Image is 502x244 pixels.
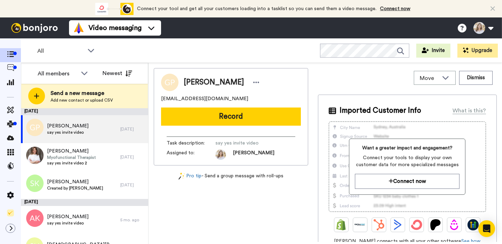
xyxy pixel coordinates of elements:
img: 4e3473d7-b13c-4011-aa89-26453b89bf9e-1757356286.jpg [215,149,226,160]
button: Connect now [355,174,459,189]
div: What is this? [452,106,486,115]
div: Open Intercom Messenger [478,220,495,237]
img: magic-wand.svg [178,172,185,180]
button: Record [161,108,301,126]
img: GoHighLevel [467,219,479,230]
img: ActiveCampaign [392,219,403,230]
span: Want a greater impact and engagement? [355,145,459,151]
div: [DATE] [21,108,148,115]
span: [PERSON_NAME] [47,178,103,185]
span: Imported Customer Info [340,105,421,116]
span: All [37,47,84,55]
span: Send a new message [51,89,113,97]
span: Video messaging [89,23,142,33]
img: Patreon [430,219,441,230]
span: [EMAIL_ADDRESS][DOMAIN_NAME] [161,95,248,102]
img: Hubspot [373,219,385,230]
div: All members [38,69,77,78]
span: [PERSON_NAME] [47,213,89,220]
img: Drip [449,219,460,230]
span: Connect your tools to display your own customer data for more specialized messages [355,154,459,168]
div: 5 mo. ago [120,217,145,223]
span: Created by [PERSON_NAME] [47,185,103,191]
img: vm-color.svg [73,22,84,34]
span: [PERSON_NAME] [47,148,96,155]
div: - Send a group message with roll-ups [154,172,308,180]
img: 981447cb-1874-4b03-a59f-76f03c815adc.jpg [26,147,44,164]
img: Checklist.svg [7,209,14,216]
span: say yes invite video 2 [47,160,96,166]
button: Dismiss [459,71,493,85]
div: [DATE] [120,154,145,160]
button: Upgrade [457,44,498,58]
div: [DATE] [21,199,148,206]
span: [PERSON_NAME] [233,149,274,160]
div: animation [95,3,134,15]
a: See how [461,239,480,244]
img: bj-logo-header-white.svg [8,23,61,33]
button: Newest [97,66,137,80]
a: Pro tip [178,172,201,180]
a: Connect now [380,6,410,11]
img: Shopify [336,219,347,230]
button: Invite [416,44,450,58]
span: Task description : [167,140,215,147]
span: say yes invite video [47,220,89,226]
span: Move [420,74,439,82]
img: gp.png [26,119,44,136]
span: Connect your tool and get all your customers loading into a tasklist so you can send them a video... [137,6,376,11]
span: [PERSON_NAME] [47,123,89,130]
img: sk.png [26,175,44,192]
span: Assigned to: [167,149,215,160]
img: ConvertKit [411,219,422,230]
img: Image of Guinevere Powers [161,74,178,91]
div: [DATE] [120,126,145,132]
span: say yes invite video [47,130,89,135]
div: [DATE] [120,182,145,188]
span: say yes invite video [215,140,282,147]
span: [PERSON_NAME] [184,77,244,88]
span: Myofunctional Therapist [47,155,96,160]
span: Add new contact or upload CSV [51,97,113,103]
img: Ontraport [355,219,366,230]
img: ak.png [26,209,44,227]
